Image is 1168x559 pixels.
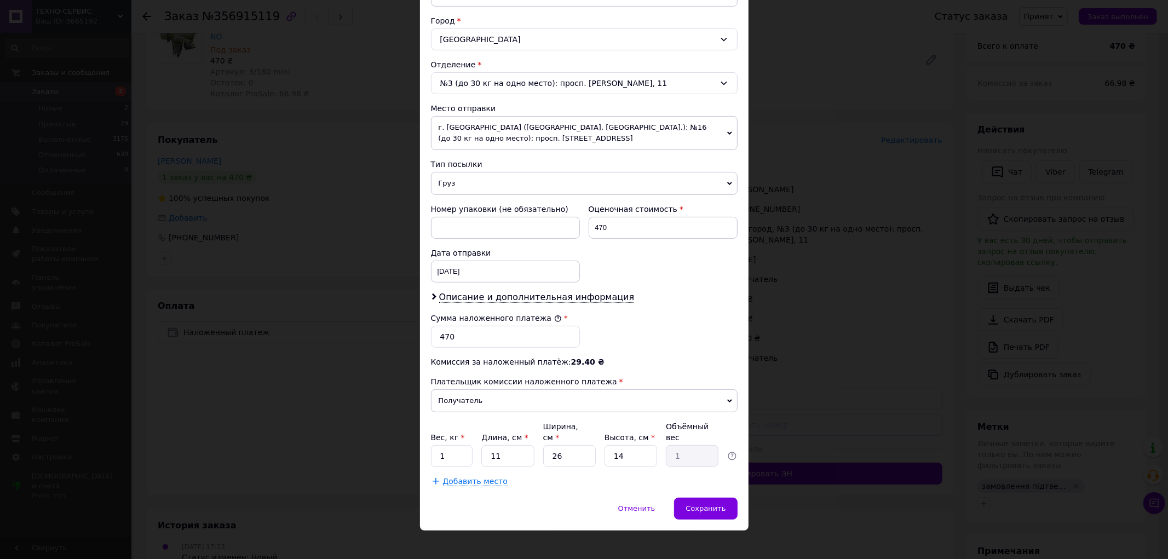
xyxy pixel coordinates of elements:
div: Дата отправки [431,247,580,258]
span: Сохранить [686,504,726,512]
span: Место отправки [431,104,496,113]
span: Получатель [431,389,738,412]
div: Отделение [431,59,738,70]
div: Оценочная стоимость [589,204,738,215]
label: Сумма наложенного платежа [431,314,562,322]
label: Высота, см [605,433,655,442]
span: Добавить место [443,477,508,486]
div: Город [431,15,738,26]
span: г. [GEOGRAPHIC_DATA] ([GEOGRAPHIC_DATA], [GEOGRAPHIC_DATA].): №16 (до 30 кг на одно место): просп... [431,116,738,150]
div: Комиссия за наложенный платёж: [431,356,738,367]
div: Номер упаковки (не обязательно) [431,204,580,215]
div: №3 (до 30 кг на одно место): просп. [PERSON_NAME], 11 [431,72,738,94]
span: Отменить [618,504,655,512]
label: Ширина, см [543,422,578,442]
span: 29.40 ₴ [571,358,605,366]
label: Длина, см [481,433,528,442]
span: Описание и дополнительная информация [439,292,635,303]
span: Плательщик комиссии наложенного платежа [431,377,617,386]
span: Тип посылки [431,160,482,169]
label: Вес, кг [431,433,465,442]
div: Объёмный вес [666,421,718,443]
div: [GEOGRAPHIC_DATA] [431,28,738,50]
span: Груз [431,172,738,195]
